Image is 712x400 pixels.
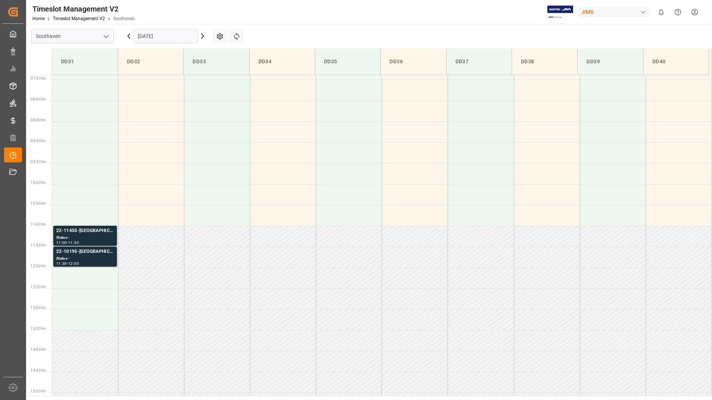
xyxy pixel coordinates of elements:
[53,16,105,21] a: Timeslot Management V2
[31,347,46,352] span: 14:00 Hr
[32,3,135,15] div: Timeslot Management V2
[452,55,506,69] div: DD37
[31,368,46,372] span: 14:30 Hr
[68,262,79,265] div: 12:00
[68,241,79,244] div: 11:30
[32,16,45,21] a: Home
[584,55,637,69] div: DD39
[67,241,68,244] div: -
[547,6,573,19] img: Exertis%20JAM%20-%20Email%20Logo.jpg_1722504956.jpg
[56,255,114,262] div: Status -
[518,55,571,69] div: DD38
[578,7,650,18] div: JIMS
[31,139,46,143] span: 09:00 Hr
[31,389,46,393] span: 15:00 Hr
[31,327,46,331] span: 13:30 Hr
[190,55,243,69] div: DD33
[31,181,46,185] span: 10:00 Hr
[649,55,703,69] div: DD40
[31,264,46,268] span: 12:00 Hr
[31,76,46,80] span: 07:30 Hr
[67,262,68,265] div: -
[578,5,653,19] button: JIMS
[56,248,114,255] div: 22-10195-[GEOGRAPHIC_DATA]
[31,118,46,122] span: 08:30 Hr
[31,97,46,101] span: 08:00 Hr
[31,285,46,289] span: 12:30 Hr
[670,4,686,20] button: Help Center
[56,227,114,235] div: 22-11455-[GEOGRAPHIC_DATA]
[31,306,46,310] span: 13:00 Hr
[100,31,111,42] button: open menu
[133,29,198,43] input: DD.MM.YYYY
[56,235,114,241] div: Status -
[31,29,114,43] input: Type to search/select
[255,55,309,69] div: DD34
[321,55,374,69] div: DD35
[387,55,440,69] div: DD36
[124,55,177,69] div: DD32
[56,241,67,244] div: 11:00
[653,4,670,20] button: show 0 new notifications
[31,243,46,247] span: 11:30 Hr
[58,55,112,69] div: DD31
[31,201,46,206] span: 10:30 Hr
[31,222,46,226] span: 11:00 Hr
[31,160,46,164] span: 09:30 Hr
[56,262,67,265] div: 11:30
